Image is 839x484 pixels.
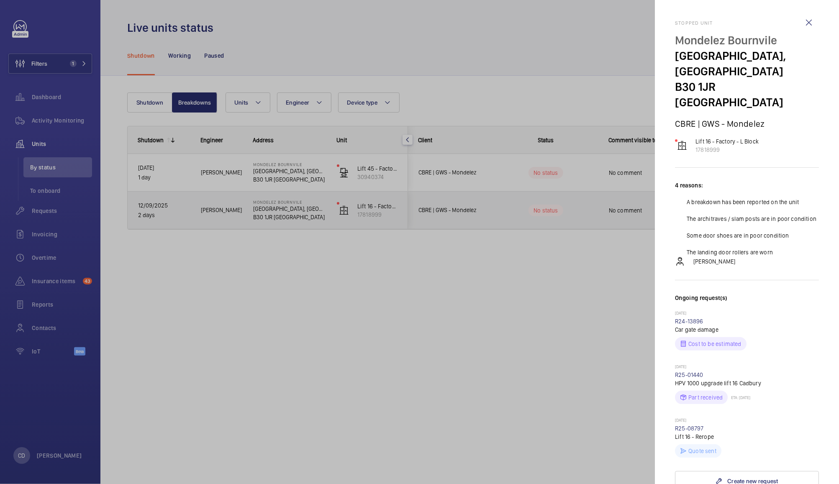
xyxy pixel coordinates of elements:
[693,257,735,266] p: [PERSON_NAME]
[675,371,703,378] a: R25-01440
[675,79,819,110] p: B30 1JR [GEOGRAPHIC_DATA]
[675,310,819,317] p: [DATE]
[675,364,819,371] p: [DATE]
[675,433,819,441] p: Lift 16 - Rerope
[687,198,799,206] p: A breakdown has been reported on the unit
[695,146,759,154] p: 17818999
[675,33,819,48] p: Mondelez Bournvile
[687,231,789,240] p: Some door shoes are in poor condition
[687,248,773,256] p: The landing door rollers are worn
[675,20,819,26] h2: Stopped unit
[687,215,816,223] p: The architraves / slam posts are in poor condition
[688,393,723,402] p: Part received
[675,48,819,79] p: [GEOGRAPHIC_DATA], [GEOGRAPHIC_DATA]
[728,395,750,400] p: ETA: [DATE]
[688,340,742,348] p: Cost to be estimated
[675,294,819,310] h3: Ongoing request(s)
[675,417,819,424] p: [DATE]
[675,325,819,334] p: Car gate damage
[675,118,819,129] p: CBRE | GWS - Mondelez
[695,137,759,146] p: Lift 16 - Factory - L Block
[688,447,716,455] p: Quote sent
[675,425,704,432] a: R25-08797
[677,141,687,151] img: elevator.svg
[675,379,819,387] p: HPV 1000 upgrade lift 16 Cadbury
[675,181,819,190] p: 4 reasons:
[675,318,703,325] a: R24-13896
